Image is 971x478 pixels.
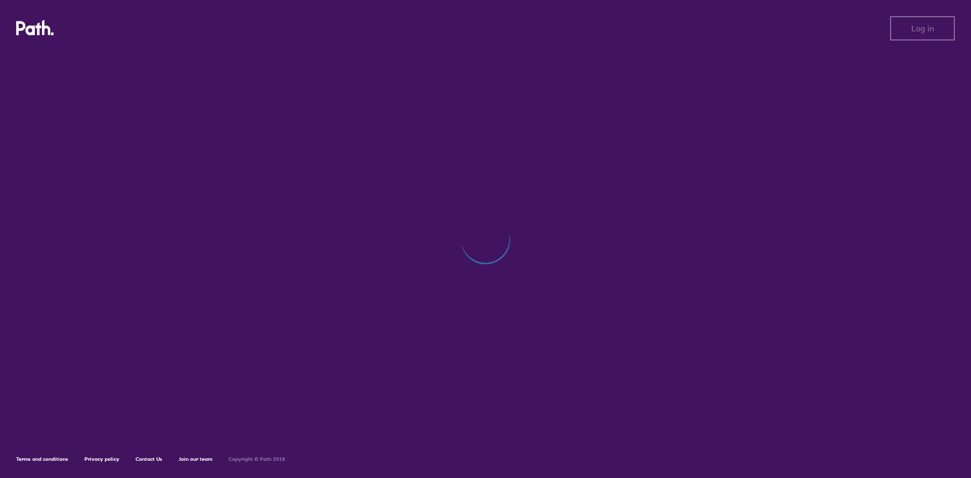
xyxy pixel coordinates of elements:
[890,16,955,40] button: Log in
[911,24,934,33] span: Log in
[84,456,119,462] a: Privacy policy
[179,456,212,462] a: Join our team
[136,456,162,462] a: Contact Us
[229,456,285,462] h6: Copyright © Path 2018
[16,456,68,462] a: Terms and conditions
